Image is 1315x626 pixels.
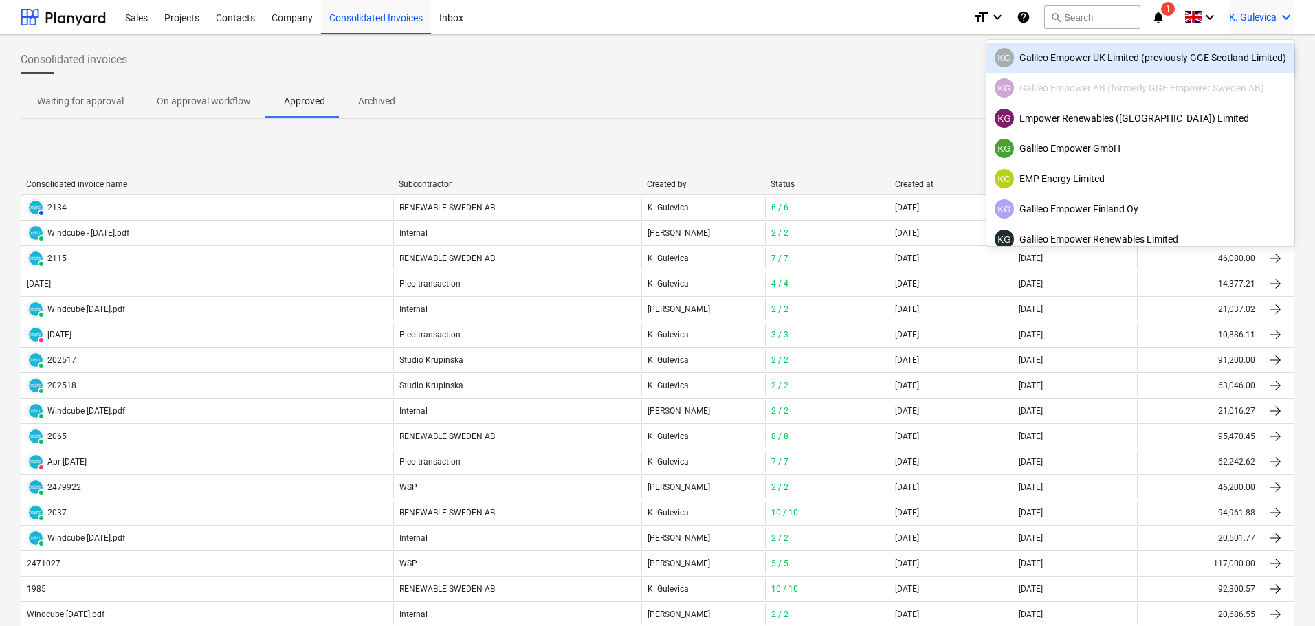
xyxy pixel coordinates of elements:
[995,48,1286,67] div: Galileo Empower UK Limited (previously GGE Scotland Limited)
[997,144,1011,154] span: KG
[995,199,1286,219] div: Galileo Empower Finland Oy
[997,204,1011,214] span: KG
[995,139,1286,158] div: Galileo Empower GmbH
[995,139,1014,158] div: Kristina Gulevica
[995,48,1014,67] div: Kristina Gulevica
[995,109,1014,128] div: Kristina Gulevica
[995,169,1286,188] div: EMP Energy Limited
[995,78,1286,98] div: Galileo Empower AB (formerly GGE Empower Sweden AB)
[995,109,1286,128] div: Empower Renewables ([GEOGRAPHIC_DATA]) Limited
[1246,560,1315,626] iframe: Chat Widget
[997,113,1011,124] span: KG
[995,230,1014,249] div: Kristina Gulevica
[997,83,1011,93] span: KG
[997,53,1011,63] span: KG
[997,234,1011,245] span: KG
[995,230,1286,249] div: Galileo Empower Renewables Limited
[995,169,1014,188] div: Kristina Gulevica
[997,174,1011,184] span: KG
[995,78,1014,98] div: Kristina Gulevica
[995,199,1014,219] div: Kristina Gulevica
